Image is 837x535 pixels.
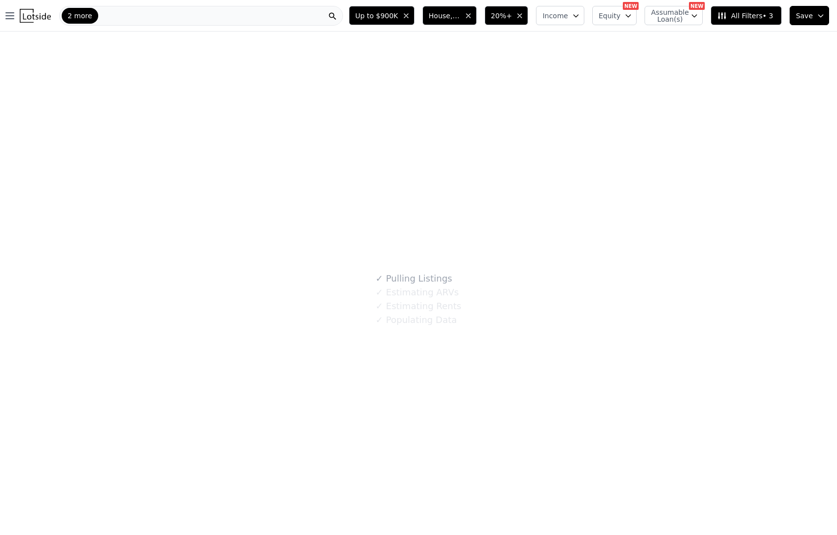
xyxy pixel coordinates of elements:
[376,301,383,311] span: ✓
[355,11,398,21] span: Up to $900K
[376,285,458,299] div: Estimating ARVs
[376,274,383,284] span: ✓
[542,11,568,21] span: Income
[790,6,829,25] button: Save
[376,287,383,297] span: ✓
[349,6,415,25] button: Up to $900K
[422,6,477,25] button: House, Multifamily
[429,11,460,21] span: House, Multifamily
[623,2,639,10] div: NEW
[711,6,781,25] button: All Filters• 3
[376,272,452,285] div: Pulling Listings
[651,9,683,23] span: Assumable Loan(s)
[645,6,703,25] button: Assumable Loan(s)
[689,2,705,10] div: NEW
[717,11,773,21] span: All Filters • 3
[376,313,457,327] div: Populating Data
[491,11,512,21] span: 20%+
[796,11,813,21] span: Save
[376,299,461,313] div: Estimating Rents
[592,6,637,25] button: Equity
[20,9,51,23] img: Lotside
[68,11,92,21] span: 2 more
[599,11,620,21] span: Equity
[485,6,529,25] button: 20%+
[536,6,584,25] button: Income
[376,315,383,325] span: ✓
